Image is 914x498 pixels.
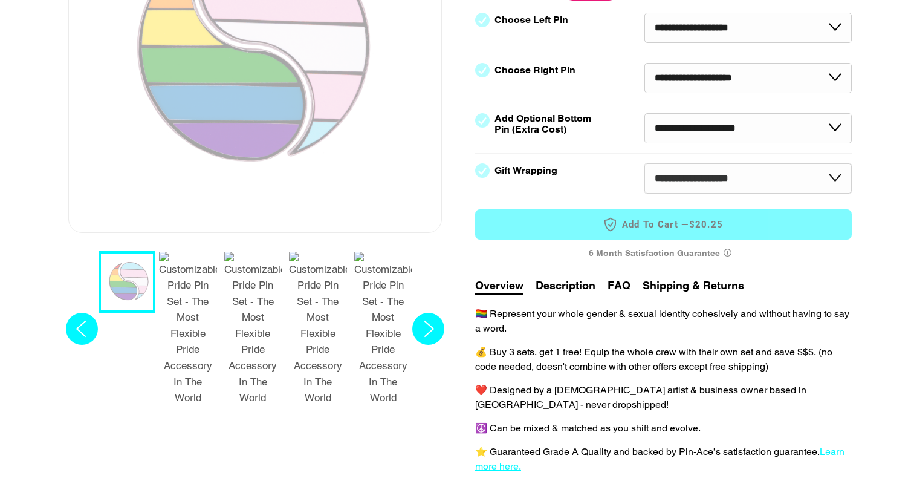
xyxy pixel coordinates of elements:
p: ❤️ Designed by a [DEMOGRAPHIC_DATA] artist & business owner based in [GEOGRAPHIC_DATA] - never dr... [475,383,852,412]
button: Next slide [409,251,448,411]
button: Description [536,277,595,293]
img: Customizable Pride Pin Set - The Most Flexible Pride Accessory In The World [224,252,282,406]
p: ⭐️ Guaranteed Grade A Quality and backed by Pin-Ace’s satisfaction guarantee. [475,445,852,474]
label: Choose Left Pin [494,15,568,25]
div: 6 Month Satisfaction Guarantee [475,242,852,264]
button: FAQ [608,277,630,293]
label: Gift Wrapping [494,165,557,176]
img: Customizable Pride Pin Set - The Most Flexible Pride Accessory In The World [289,252,347,406]
button: 3 / 7 [221,251,286,411]
button: Shipping & Returns [643,277,744,293]
img: Customizable Pride Pin Set - The Most Flexible Pride Accessory In The World [159,252,217,406]
p: 💰 Buy 3 sets, get 1 free! Equip the whole crew with their own set and save $$$. (no code needed, ... [475,345,852,374]
span: $20.25 [689,218,724,231]
img: Customizable Pride Pin Set - The Most Flexible Pride Accessory In The World [354,252,412,406]
span: Add to Cart — [493,217,834,232]
button: 4 / 7 [285,251,351,411]
label: Add Optional Bottom Pin (Extra Cost) [494,113,596,135]
p: 🏳️‍🌈 Represent your whole gender & sexual identity cohesively and without having to say a word. [475,307,852,336]
button: Add to Cart —$20.25 [475,209,852,240]
button: 2 / 7 [155,251,221,411]
button: 1 / 7 [99,251,155,313]
p: ☮️ Can be mixed & matched as you shift and evolve. [475,421,852,436]
button: Previous slide [62,251,102,411]
label: Choose Right Pin [494,65,575,76]
button: 5 / 7 [351,251,416,411]
button: Overview [475,277,523,295]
